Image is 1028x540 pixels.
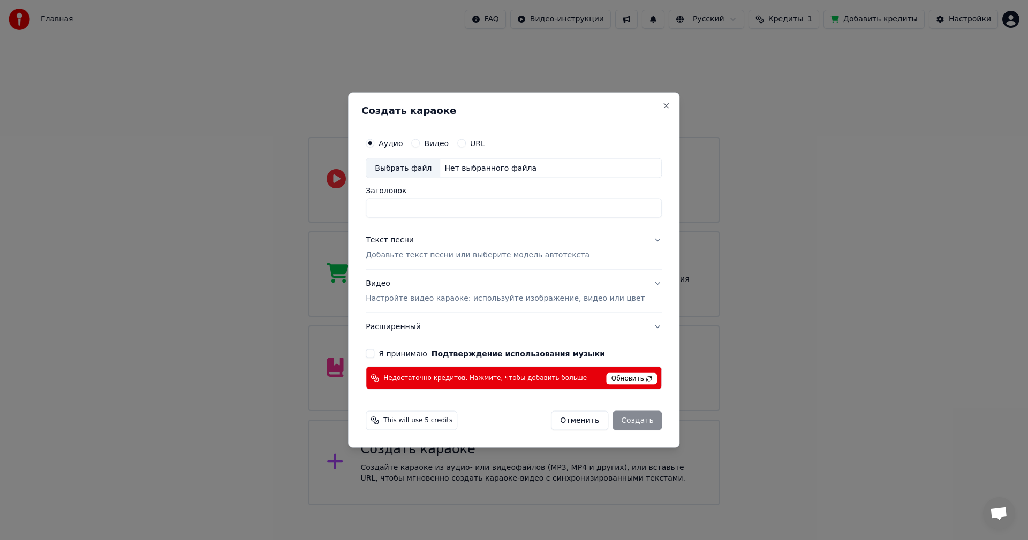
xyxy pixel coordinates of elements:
div: Видео [366,278,645,304]
label: Я принимаю [379,350,605,358]
div: Нет выбранного файла [440,163,541,173]
div: Текст песни [366,235,414,246]
label: Видео [424,139,449,147]
p: Добавьте текст песни или выберите модель автотекста [366,250,589,261]
button: Отменить [551,411,608,430]
button: Я принимаю [432,350,605,358]
button: ВидеоНастройте видео караоке: используйте изображение, видео или цвет [366,270,662,313]
label: URL [470,139,485,147]
h2: Создать караоке [361,105,666,115]
span: Недостаточно кредитов. Нажмите, чтобы добавить больше [383,374,587,382]
span: This will use 5 credits [383,416,452,425]
span: Обновить [607,373,657,385]
div: Выбрать файл [366,158,440,178]
button: Расширенный [366,313,662,341]
label: Аудио [379,139,403,147]
label: Заголовок [366,187,662,194]
p: Настройте видео караоке: используйте изображение, видео или цвет [366,293,645,304]
button: Текст песниДобавьте текст песни или выберите модель автотекста [366,226,662,269]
